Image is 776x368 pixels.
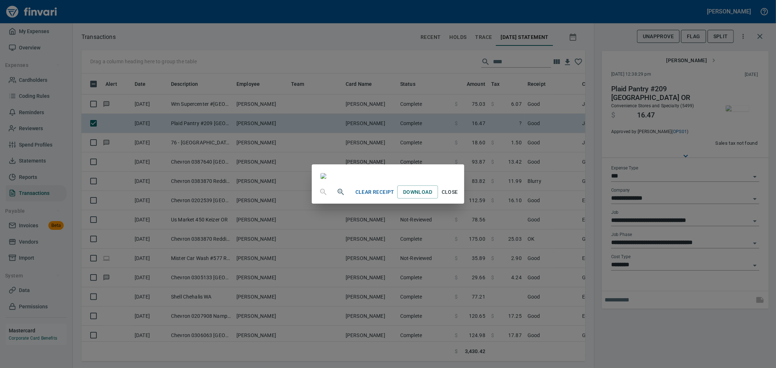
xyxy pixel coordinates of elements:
[441,188,458,197] span: Close
[355,188,394,197] span: Clear Receipt
[403,188,432,197] span: Download
[438,185,461,199] button: Close
[353,185,397,199] button: Clear Receipt
[321,173,326,179] img: receipts%2Ftapani%2F2025-08-21%2FGHNYdspGYrXxA67nmLmbnO5uZPv1__CM6nVSak5BY8RjvZXIVl.jpg
[397,185,438,199] a: Download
